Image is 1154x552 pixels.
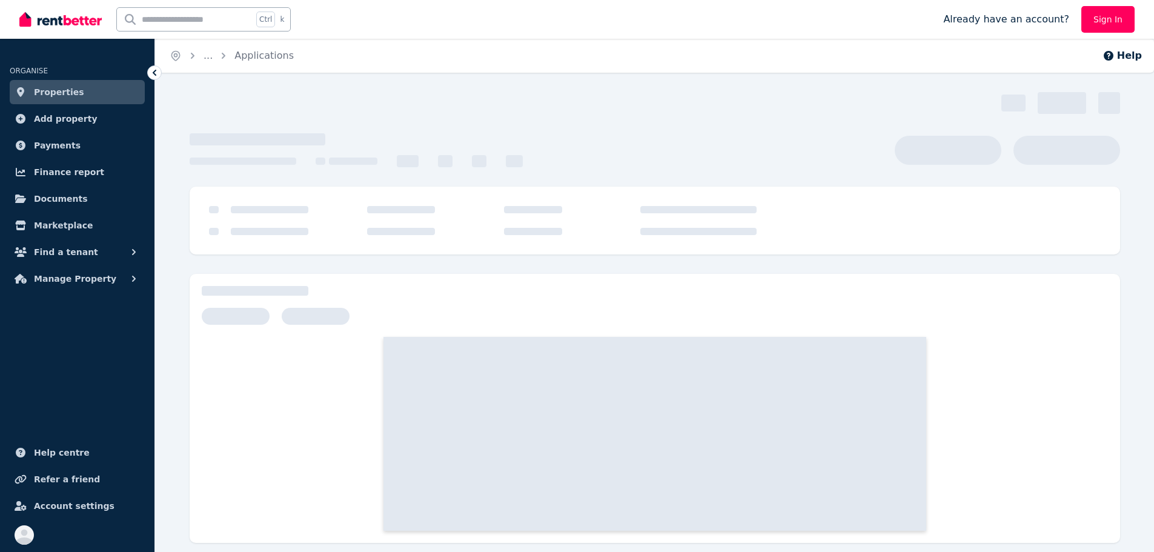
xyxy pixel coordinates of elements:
[155,39,308,73] nav: Breadcrumb
[10,67,48,75] span: ORGANISE
[10,133,145,158] a: Payments
[10,467,145,491] a: Refer a friend
[10,160,145,184] a: Finance report
[10,187,145,211] a: Documents
[10,80,145,104] a: Properties
[34,218,93,233] span: Marketplace
[34,138,81,153] span: Payments
[34,472,100,487] span: Refer a friend
[10,441,145,465] a: Help centre
[204,50,213,61] span: ...
[34,445,90,460] span: Help centre
[10,240,145,264] button: Find a tenant
[256,12,275,27] span: Ctrl
[34,165,104,179] span: Finance report
[19,10,102,28] img: RentBetter
[34,85,84,99] span: Properties
[34,271,116,286] span: Manage Property
[34,111,98,126] span: Add property
[10,107,145,131] a: Add property
[234,50,294,61] a: Applications
[943,12,1069,27] span: Already have an account?
[10,267,145,291] button: Manage Property
[34,245,98,259] span: Find a tenant
[34,191,88,206] span: Documents
[34,499,114,513] span: Account settings
[280,15,284,24] span: k
[1081,6,1135,33] a: Sign In
[10,213,145,238] a: Marketplace
[10,494,145,518] a: Account settings
[1103,48,1142,63] button: Help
